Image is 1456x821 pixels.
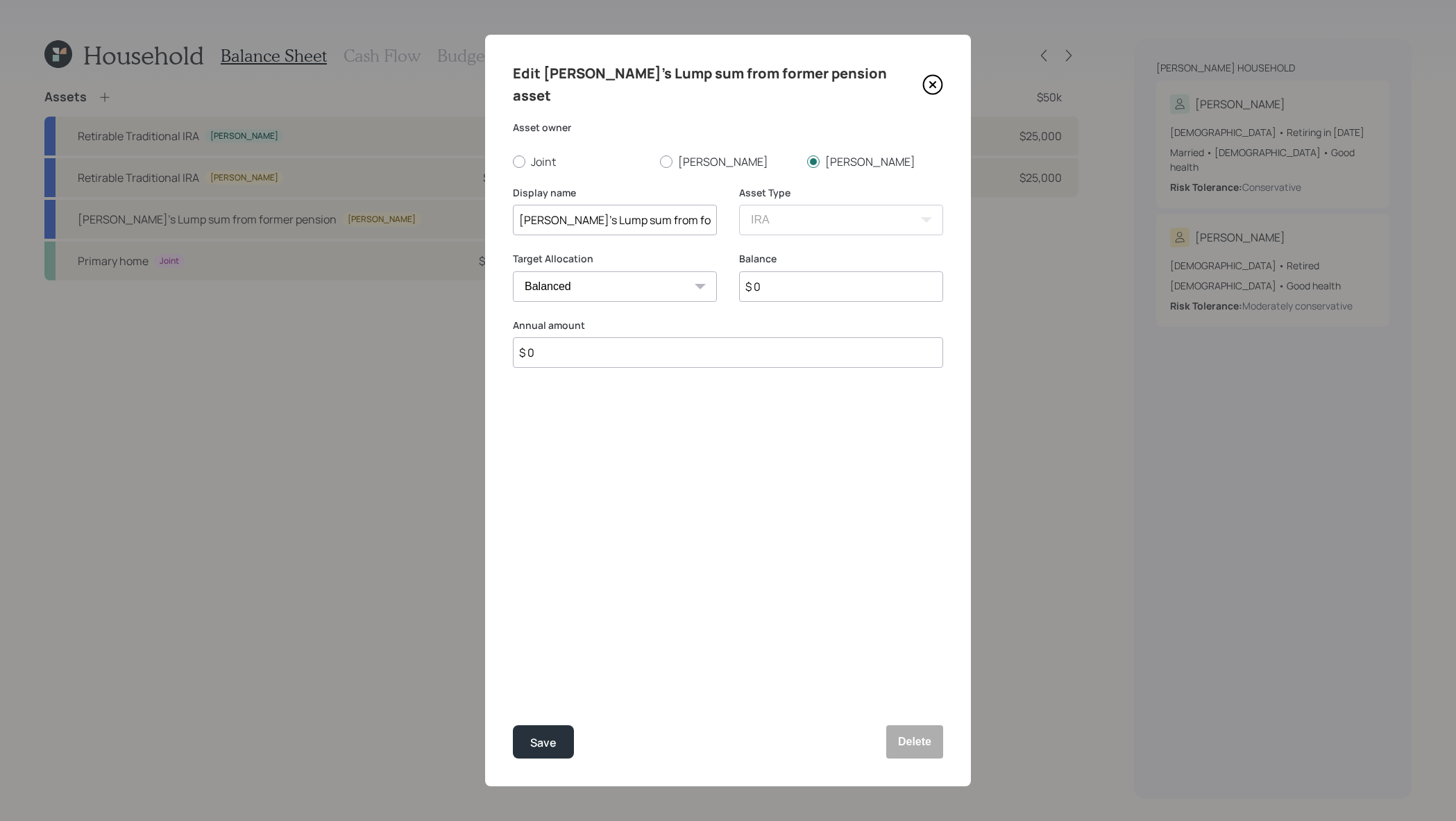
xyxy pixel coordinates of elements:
[660,154,796,169] label: [PERSON_NAME]
[739,252,943,266] label: Balance
[513,154,649,169] label: Joint
[513,725,574,759] button: Save
[513,121,943,135] label: Asset owner
[513,319,943,332] label: Annual amount
[513,252,717,266] label: Target Allocation
[513,186,717,200] label: Display name
[807,154,943,169] label: [PERSON_NAME]
[739,186,943,200] label: Asset Type
[530,734,557,752] div: Save
[886,725,943,759] button: Delete
[513,62,922,107] h4: Edit [PERSON_NAME]'s Lump sum from former pension asset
